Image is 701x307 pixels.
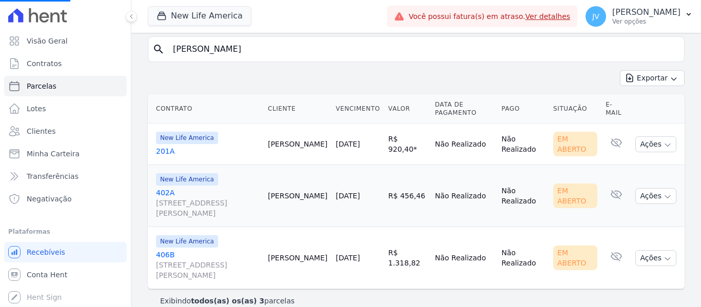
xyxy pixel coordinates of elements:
[635,136,676,152] button: Ações
[156,188,260,218] a: 402A[STREET_ADDRESS][PERSON_NAME]
[497,165,549,227] td: Não Realizado
[264,227,332,289] td: [PERSON_NAME]
[148,6,251,26] button: New Life America
[152,43,165,55] i: search
[336,192,360,200] a: [DATE]
[4,264,127,285] a: Conta Hent
[549,94,601,124] th: Situação
[160,296,295,306] p: Exibindo parcelas
[4,166,127,187] a: Transferências
[592,13,599,20] span: JV
[497,124,549,165] td: Não Realizado
[264,165,332,227] td: [PERSON_NAME]
[384,227,431,289] td: R$ 1.318,82
[431,227,497,289] td: Não Realizado
[635,250,676,266] button: Ações
[635,188,676,204] button: Ações
[167,39,680,59] input: Buscar por nome do lote ou do cliente
[431,94,497,124] th: Data de Pagamento
[553,132,597,156] div: Em Aberto
[8,226,123,238] div: Plataformas
[620,70,685,86] button: Exportar
[156,173,218,186] span: New Life America
[553,183,597,208] div: Em Aberto
[577,2,701,31] button: JV [PERSON_NAME] Ver opções
[27,58,62,69] span: Contratos
[4,242,127,262] a: Recebíveis
[27,270,67,280] span: Conta Hent
[4,98,127,119] a: Lotes
[156,146,260,156] a: 201A
[4,144,127,164] a: Minha Carteira
[27,104,46,114] span: Lotes
[384,165,431,227] td: R$ 456,46
[27,81,56,91] span: Parcelas
[156,260,260,280] span: [STREET_ADDRESS][PERSON_NAME]
[384,94,431,124] th: Valor
[264,124,332,165] td: [PERSON_NAME]
[553,245,597,270] div: Em Aberto
[332,94,384,124] th: Vencimento
[156,250,260,280] a: 406B[STREET_ADDRESS][PERSON_NAME]
[27,149,80,159] span: Minha Carteira
[156,235,218,248] span: New Life America
[4,53,127,74] a: Contratos
[27,126,55,136] span: Clientes
[4,121,127,141] a: Clientes
[27,194,72,204] span: Negativação
[525,12,571,21] a: Ver detalhes
[4,76,127,96] a: Parcelas
[191,297,264,305] b: todos(as) os(as) 3
[27,36,68,46] span: Visão Geral
[408,11,570,22] span: Você possui fatura(s) em atraso.
[156,198,260,218] span: [STREET_ADDRESS][PERSON_NAME]
[148,94,264,124] th: Contrato
[336,140,360,148] a: [DATE]
[27,171,79,181] span: Transferências
[612,7,680,17] p: [PERSON_NAME]
[431,165,497,227] td: Não Realizado
[431,124,497,165] td: Não Realizado
[497,94,549,124] th: Pago
[497,227,549,289] td: Não Realizado
[384,124,431,165] td: R$ 920,40
[612,17,680,26] p: Ver opções
[336,254,360,262] a: [DATE]
[27,247,65,257] span: Recebíveis
[264,94,332,124] th: Cliente
[4,189,127,209] a: Negativação
[4,31,127,51] a: Visão Geral
[601,94,631,124] th: E-mail
[156,132,218,144] span: New Life America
